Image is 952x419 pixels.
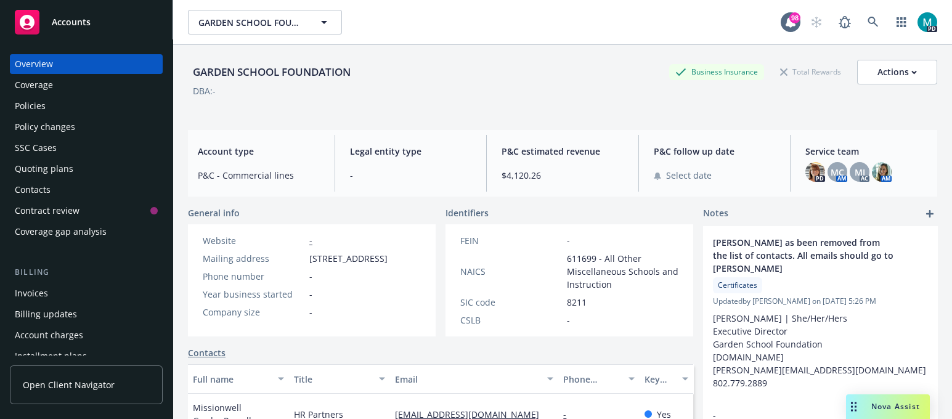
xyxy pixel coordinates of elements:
img: photo [805,162,825,182]
span: - [567,314,570,327]
span: Account type [198,145,320,158]
span: Certificates [718,280,757,291]
div: Billing [10,266,163,279]
span: [PERSON_NAME] as been removed from the list of contacts. All emails should go to [PERSON_NAME] [713,236,895,275]
span: Service team [805,145,927,158]
a: Coverage [10,75,163,95]
a: Coverage gap analysis [10,222,163,242]
span: P&C follow up date [654,145,776,158]
div: Account charges [15,325,83,345]
a: SSC Cases [10,138,163,158]
span: 8211 [567,296,587,309]
p: [PERSON_NAME] | She/Her/Hers Executive Director Garden School Foundation [DOMAIN_NAME] [PERSON_NA... [713,312,927,389]
div: 98 [789,12,800,23]
a: Contacts [10,180,163,200]
button: Full name [188,364,289,394]
div: NAICS [460,265,562,278]
button: Key contact [640,364,693,394]
div: SSC Cases [15,138,57,158]
div: Year business started [203,288,304,301]
a: Quoting plans [10,159,163,179]
span: - [309,288,312,301]
span: Select date [666,169,712,182]
div: Website [203,234,304,247]
div: FEIN [460,234,562,247]
span: MJ [855,166,865,179]
span: Nova Assist [871,401,920,412]
div: Phone number [563,373,620,386]
div: Billing updates [15,304,77,324]
button: Actions [857,60,937,84]
span: Open Client Navigator [23,378,115,391]
span: Updated by [PERSON_NAME] on [DATE] 5:26 PM [713,296,927,307]
div: Coverage [15,75,53,95]
div: GARDEN SCHOOL FOUNDATION [188,64,356,80]
div: Policies [15,96,46,116]
a: - [309,235,312,246]
button: Phone number [558,364,639,394]
span: Notes [703,206,728,221]
a: Switch app [889,10,914,35]
div: Business Insurance [669,64,764,79]
div: DBA: - [193,84,216,97]
span: - [309,270,312,283]
span: $4,120.26 [502,169,624,182]
a: Contacts [188,346,226,359]
a: add [922,206,937,221]
a: Accounts [10,5,163,39]
a: Start snowing [804,10,829,35]
img: photo [917,12,937,32]
div: Mailing address [203,252,304,265]
button: Title [289,364,390,394]
div: Coverage gap analysis [15,222,107,242]
button: GARDEN SCHOOL FOUNDATION [188,10,342,35]
a: Policy changes [10,117,163,137]
a: Overview [10,54,163,74]
img: photo [872,162,892,182]
div: Email [395,373,540,386]
a: Policies [10,96,163,116]
span: P&C - Commercial lines [198,169,320,182]
a: Billing updates [10,304,163,324]
div: Invoices [15,283,48,303]
div: Installment plans [15,346,87,366]
div: Full name [193,373,271,386]
span: P&C estimated revenue [502,145,624,158]
a: Contract review [10,201,163,221]
div: Overview [15,54,53,74]
div: Quoting plans [15,159,73,179]
span: General info [188,206,240,219]
span: - [350,169,472,182]
div: Policy changes [15,117,75,137]
span: Legal entity type [350,145,472,158]
button: Email [390,364,558,394]
a: Installment plans [10,346,163,366]
div: Drag to move [846,394,861,419]
span: MC [831,166,844,179]
div: Phone number [203,270,304,283]
div: Key contact [645,373,675,386]
span: GARDEN SCHOOL FOUNDATION [198,16,305,29]
button: Nova Assist [846,394,930,419]
div: Contract review [15,201,79,221]
div: Company size [203,306,304,319]
span: - [567,234,570,247]
span: 611699 - All Other Miscellaneous Schools and Instruction [567,252,678,291]
a: Report a Bug [832,10,857,35]
span: [STREET_ADDRESS] [309,252,388,265]
span: Accounts [52,17,91,27]
div: Title [294,373,372,386]
div: CSLB [460,314,562,327]
a: Search [861,10,885,35]
span: - [309,306,312,319]
div: SIC code [460,296,562,309]
div: Actions [877,60,917,84]
a: Account charges [10,325,163,345]
div: [PERSON_NAME] as been removed from the list of contacts. All emails should go to [PERSON_NAME]Cer... [703,226,937,399]
a: Invoices [10,283,163,303]
span: Identifiers [445,206,489,219]
div: Total Rewards [774,64,847,79]
div: Contacts [15,180,51,200]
